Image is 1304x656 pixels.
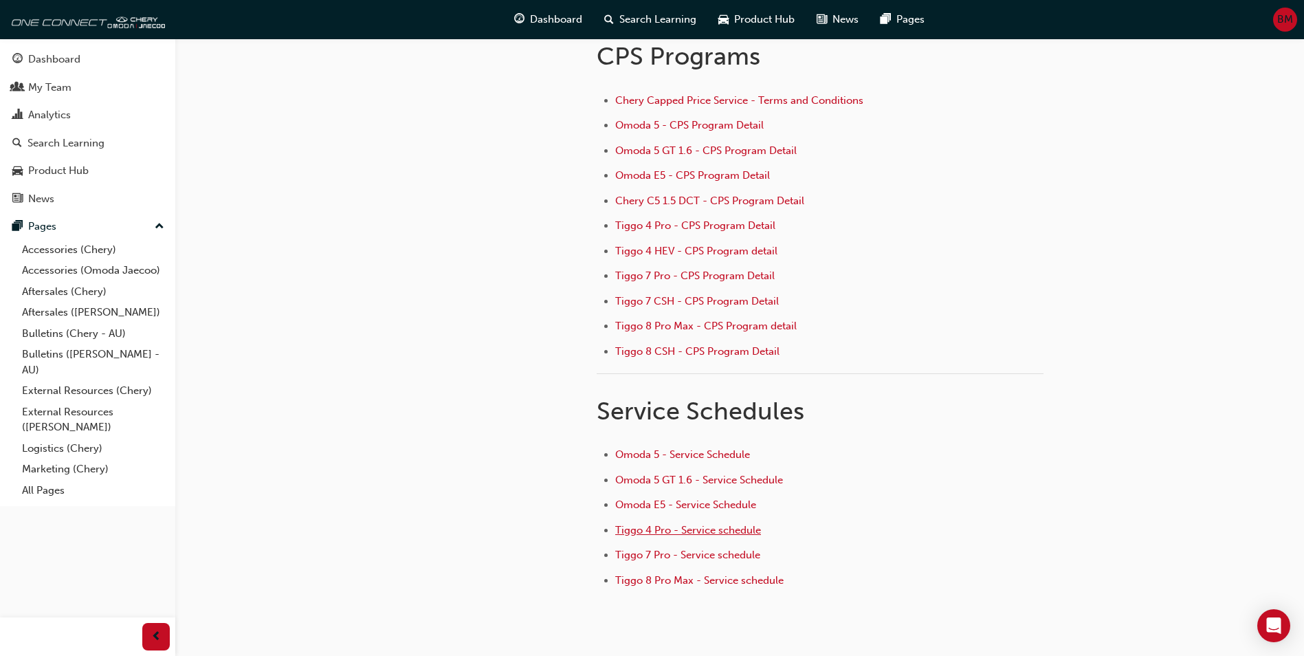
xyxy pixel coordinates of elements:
button: DashboardMy TeamAnalyticsSearch LearningProduct HubNews [5,44,170,214]
a: Omoda 5 - Service Schedule [615,448,750,461]
span: Dashboard [530,12,582,28]
span: guage-icon [514,11,524,28]
a: search-iconSearch Learning [593,6,707,34]
a: Analytics [5,102,170,128]
div: Search Learning [27,135,104,151]
a: All Pages [16,480,170,501]
span: Product Hub [734,12,795,28]
a: Omoda 5 GT 1.6 - CPS Program Detail [615,144,797,157]
div: Open Intercom Messenger [1257,609,1290,642]
a: External Resources (Chery) [16,380,170,402]
a: Chery Capped Price Service - Terms and Conditions [615,94,863,107]
a: Omoda E5 - Service Schedule [615,499,756,511]
a: Logistics (Chery) [16,438,170,459]
span: pages-icon [881,11,891,28]
a: My Team [5,75,170,100]
a: Omoda E5 - CPS Program Detail [615,169,770,182]
a: Bulletins (Chery - AU) [16,323,170,345]
span: BM [1277,12,1293,28]
a: Aftersales (Chery) [16,281,170,303]
span: Pages [896,12,925,28]
span: guage-icon [12,54,23,66]
span: News [832,12,859,28]
a: Tiggo 4 Pro - CPS Program Detail [615,219,775,232]
a: Tiggo 7 CSH - CPS Program Detail [615,295,779,307]
a: Tiggo 8 Pro Max - CPS Program detail [615,320,797,332]
a: Bulletins ([PERSON_NAME] - AU) [16,344,170,380]
div: News [28,191,54,207]
a: Tiggo 4 HEV - CPS Program detail [615,245,777,257]
a: pages-iconPages [870,6,936,34]
span: search-icon [604,11,614,28]
div: My Team [28,80,71,96]
span: search-icon [12,138,22,150]
span: CPS Programs [597,41,760,71]
button: Pages [5,214,170,239]
div: Pages [28,219,56,234]
span: news-icon [12,193,23,206]
span: pages-icon [12,221,23,233]
a: Tiggo 7 Pro - Service schedule [615,549,760,561]
a: Tiggo 8 CSH - CPS Program Detail [615,345,780,358]
a: Chery C5 1.5 DCT - CPS Program Detail [615,195,804,207]
span: Search Learning [619,12,696,28]
a: news-iconNews [806,6,870,34]
a: Product Hub [5,158,170,184]
a: Dashboard [5,47,170,72]
span: car-icon [718,11,729,28]
span: news-icon [817,11,827,28]
div: Dashboard [28,52,80,67]
a: News [5,186,170,212]
a: Omoda 5 - CPS Program Detail [615,119,764,131]
a: guage-iconDashboard [503,6,593,34]
span: Service Schedules [597,396,804,426]
a: Tiggo 7 Pro - CPS Program Detail [615,270,775,282]
a: car-iconProduct Hub [707,6,806,34]
div: Analytics [28,107,71,123]
a: Marketing (Chery) [16,459,170,480]
span: car-icon [12,165,23,177]
a: Aftersales ([PERSON_NAME]) [16,302,170,323]
button: BM [1273,8,1297,32]
a: Tiggo 4 Pro - Service schedule [615,524,761,536]
a: Accessories (Omoda Jaecoo) [16,260,170,281]
div: Product Hub [28,163,89,179]
img: oneconnect [7,6,165,33]
a: External Resources ([PERSON_NAME]) [16,402,170,438]
span: people-icon [12,82,23,94]
a: Omoda 5 GT 1.6 - Service Schedule [615,474,783,486]
span: up-icon [155,218,164,236]
span: prev-icon [151,628,162,646]
a: Search Learning [5,131,170,156]
a: Tiggo 8 Pro Max - Service schedule [615,574,784,587]
a: Accessories (Chery) [16,239,170,261]
span: chart-icon [12,109,23,122]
